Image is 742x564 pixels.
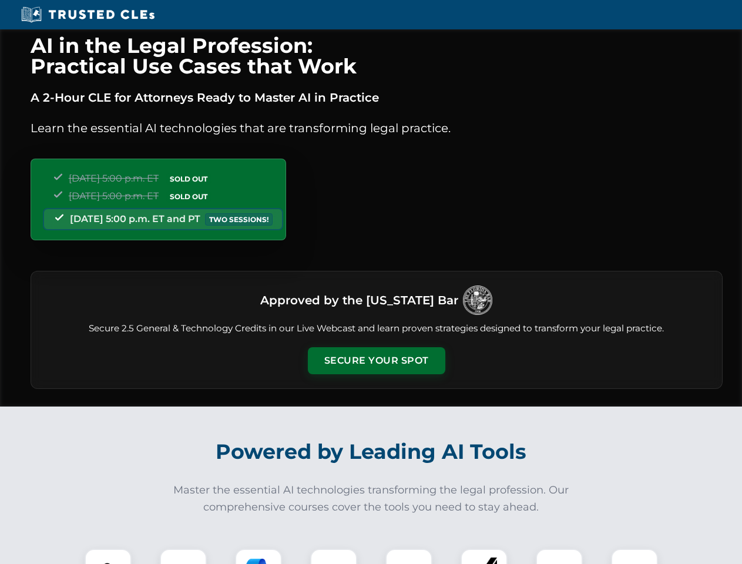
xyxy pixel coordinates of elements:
button: Secure Your Spot [308,347,445,374]
img: Logo [463,286,492,315]
p: Master the essential AI technologies transforming the legal profession. Our comprehensive courses... [166,482,577,516]
p: Secure 2.5 General & Technology Credits in our Live Webcast and learn proven strategies designed ... [45,322,708,335]
h1: AI in the Legal Profession: Practical Use Cases that Work [31,35,723,76]
p: A 2-Hour CLE for Attorneys Ready to Master AI in Practice [31,88,723,107]
h2: Powered by Leading AI Tools [46,431,697,472]
span: [DATE] 5:00 p.m. ET [69,173,159,184]
img: Trusted CLEs [18,6,158,23]
span: SOLD OUT [166,190,211,203]
p: Learn the essential AI technologies that are transforming legal practice. [31,119,723,137]
h3: Approved by the [US_STATE] Bar [260,290,458,311]
span: [DATE] 5:00 p.m. ET [69,190,159,202]
span: SOLD OUT [166,173,211,185]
